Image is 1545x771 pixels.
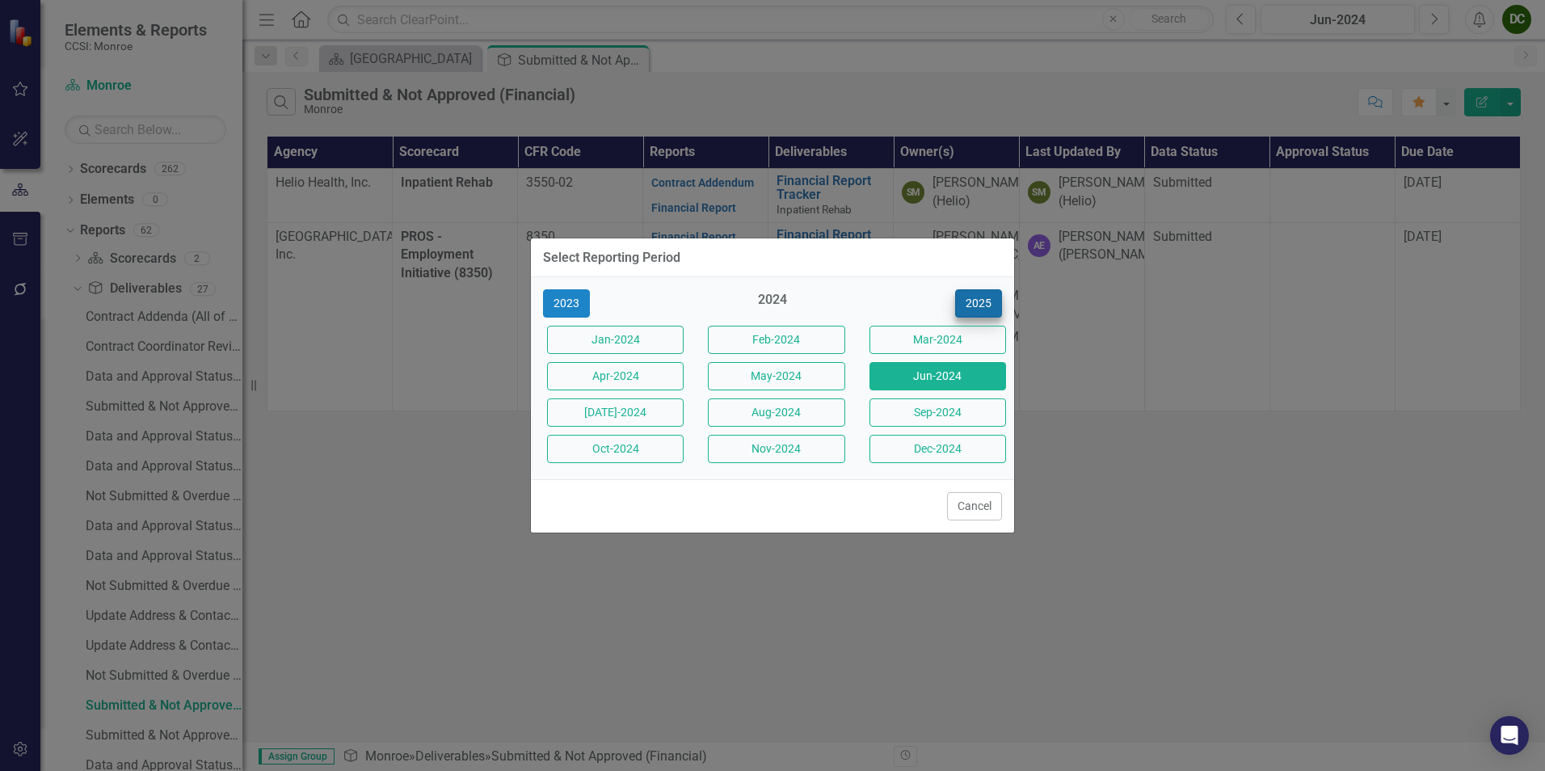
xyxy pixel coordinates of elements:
[547,398,684,427] button: [DATE]-2024
[869,398,1006,427] button: Sep-2024
[869,326,1006,354] button: Mar-2024
[543,251,680,265] div: Select Reporting Period
[869,435,1006,463] button: Dec-2024
[547,326,684,354] button: Jan-2024
[947,492,1002,520] button: Cancel
[708,398,844,427] button: Aug-2024
[708,362,844,390] button: May-2024
[1490,716,1529,755] div: Open Intercom Messenger
[869,362,1006,390] button: Jun-2024
[955,289,1002,318] button: 2025
[543,289,590,318] button: 2023
[708,435,844,463] button: Nov-2024
[708,326,844,354] button: Feb-2024
[547,362,684,390] button: Apr-2024
[547,435,684,463] button: Oct-2024
[704,291,840,318] div: 2024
